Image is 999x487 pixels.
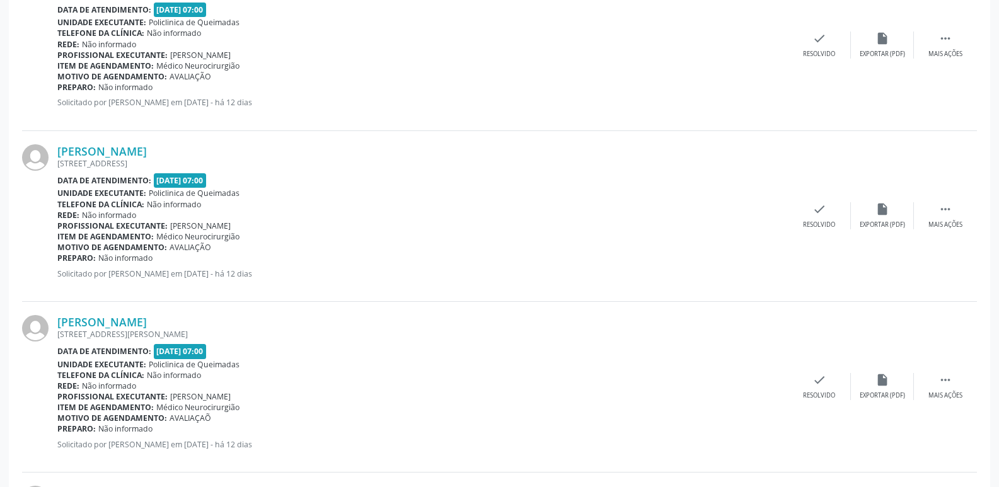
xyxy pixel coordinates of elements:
img: img [22,315,49,341]
div: Exportar (PDF) [860,50,905,59]
b: Preparo: [57,82,96,93]
div: [STREET_ADDRESS][PERSON_NAME] [57,329,788,340]
i:  [938,32,952,45]
span: Policlinica de Queimadas [149,17,240,28]
b: Item de agendamento: [57,231,154,242]
span: Médico Neurocirurgião [156,60,240,71]
div: Resolvido [803,50,835,59]
span: Policlinica de Queimadas [149,188,240,198]
span: [PERSON_NAME] [170,221,231,231]
span: Não informado [147,370,201,381]
b: Profissional executante: [57,221,168,231]
div: Exportar (PDF) [860,391,905,400]
span: Não informado [98,423,153,434]
span: AVALIAÇÃO [170,71,211,82]
span: AVALIAÇAÕ [170,413,211,423]
b: Rede: [57,39,79,50]
p: Solicitado por [PERSON_NAME] em [DATE] - há 12 dias [57,439,788,450]
i: insert_drive_file [875,32,889,45]
b: Telefone da clínica: [57,370,144,381]
span: Não informado [98,253,153,263]
b: Rede: [57,381,79,391]
i: check [812,202,826,216]
span: Não informado [82,381,136,391]
span: Não informado [82,39,136,50]
div: Mais ações [928,391,962,400]
i:  [938,202,952,216]
span: Médico Neurocirurgião [156,402,240,413]
span: Não informado [147,28,201,38]
p: Solicitado por [PERSON_NAME] em [DATE] - há 12 dias [57,268,788,279]
b: Preparo: [57,423,96,434]
div: Resolvido [803,391,835,400]
b: Data de atendimento: [57,175,151,186]
i: insert_drive_file [875,373,889,387]
b: Data de atendimento: [57,4,151,15]
span: [PERSON_NAME] [170,391,231,402]
i: check [812,32,826,45]
b: Telefone da clínica: [57,28,144,38]
b: Unidade executante: [57,17,146,28]
b: Unidade executante: [57,188,146,198]
a: [PERSON_NAME] [57,315,147,329]
b: Motivo de agendamento: [57,413,167,423]
span: [DATE] 07:00 [154,173,207,188]
b: Profissional executante: [57,391,168,402]
span: Não informado [147,199,201,210]
span: [DATE] 07:00 [154,344,207,358]
i:  [938,373,952,387]
div: Exportar (PDF) [860,221,905,229]
span: AVALIAÇÃO [170,242,211,253]
span: [DATE] 07:00 [154,3,207,17]
p: Solicitado por [PERSON_NAME] em [DATE] - há 12 dias [57,97,788,108]
b: Data de atendimento: [57,346,151,357]
i: insert_drive_file [875,202,889,216]
span: Médico Neurocirurgião [156,231,240,242]
span: Policlinica de Queimadas [149,359,240,370]
i: check [812,373,826,387]
span: [PERSON_NAME] [170,50,231,60]
div: Mais ações [928,221,962,229]
img: img [22,144,49,171]
span: Não informado [82,210,136,221]
div: Mais ações [928,50,962,59]
b: Preparo: [57,253,96,263]
a: [PERSON_NAME] [57,144,147,158]
b: Motivo de agendamento: [57,242,167,253]
span: Não informado [98,82,153,93]
b: Item de agendamento: [57,60,154,71]
b: Rede: [57,210,79,221]
div: Resolvido [803,221,835,229]
b: Unidade executante: [57,359,146,370]
b: Item de agendamento: [57,402,154,413]
b: Motivo de agendamento: [57,71,167,82]
b: Profissional executante: [57,50,168,60]
b: Telefone da clínica: [57,199,144,210]
div: [STREET_ADDRESS] [57,158,788,169]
